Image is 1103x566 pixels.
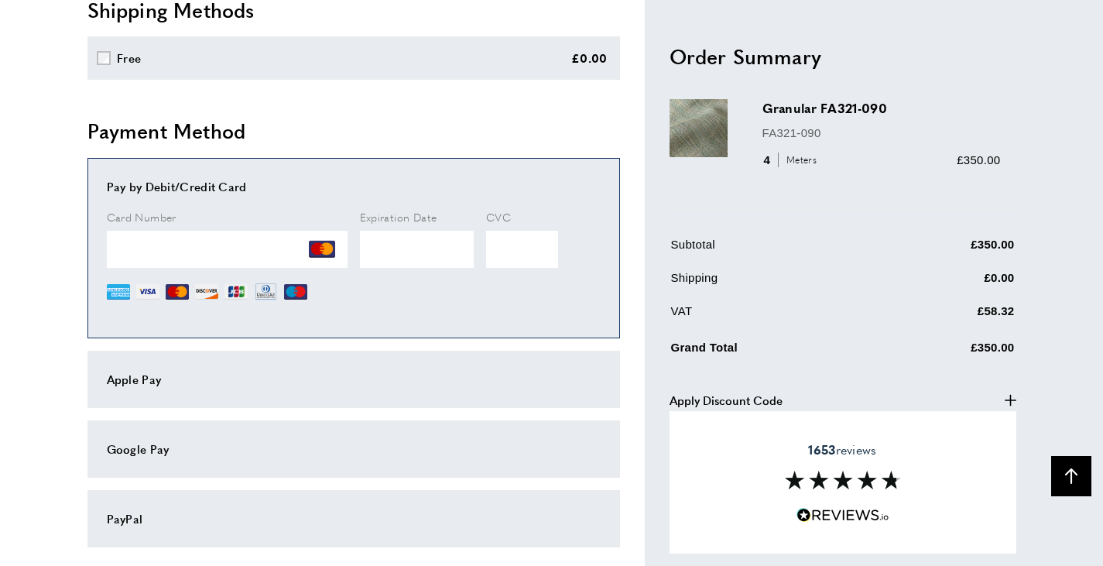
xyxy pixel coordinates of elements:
div: 4 [762,150,822,169]
span: CVC [486,209,511,225]
img: VI.png [136,280,159,304]
img: Granular FA321-090 [670,99,728,157]
span: Expiration Date [360,209,437,225]
span: reviews [808,442,876,458]
td: VAT [671,301,879,331]
img: DN.png [254,280,279,304]
h3: Granular FA321-090 [762,99,1001,117]
span: £350.00 [957,153,1000,166]
img: MC.png [309,236,335,262]
td: Grand Total [671,334,879,368]
span: Meters [778,153,820,167]
img: JCB.png [224,280,248,304]
h2: Payment Method [87,117,620,145]
img: DI.png [195,280,218,304]
div: Google Pay [107,440,601,458]
p: FA321-090 [762,123,1001,142]
img: AE.png [107,280,130,304]
td: £0.00 [879,268,1015,298]
td: Subtotal [671,235,879,265]
td: £58.32 [879,301,1015,331]
div: £0.00 [571,49,608,67]
td: £350.00 [879,235,1015,265]
div: Pay by Debit/Credit Card [107,177,601,196]
img: MC.png [166,280,189,304]
span: Apply Discount Code [670,390,783,409]
img: Reviews section [785,471,901,489]
div: Apple Pay [107,370,601,389]
h2: Order Summary [670,42,1016,70]
td: £350.00 [879,334,1015,368]
img: Reviews.io 5 stars [796,508,889,523]
span: Card Number [107,209,176,225]
img: MI.png [284,280,307,304]
strong: 1653 [808,441,835,458]
div: Free [117,49,141,67]
iframe: Secure Credit Card Frame - Credit Card Number [107,231,348,268]
iframe: Secure Credit Card Frame - Expiration Date [360,231,474,268]
td: Shipping [671,268,879,298]
div: PayPal [107,509,601,528]
iframe: Secure Credit Card Frame - CVV [486,231,558,268]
